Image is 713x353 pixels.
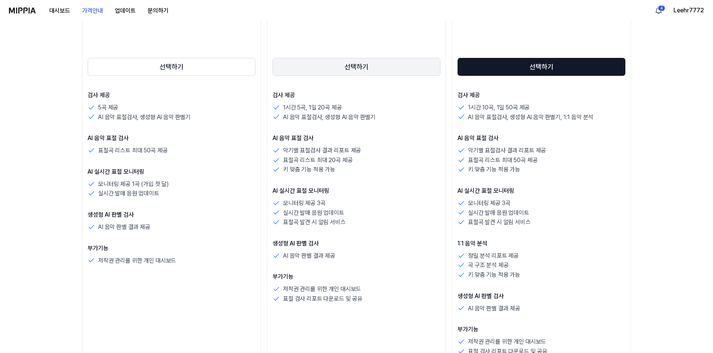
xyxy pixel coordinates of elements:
[98,222,150,232] p: AI 음악 판별 결과 제공
[468,260,508,270] p: 곡 구조 분석 제공
[98,112,191,122] p: AI 음악 표절검사, 생성형 AI 음악 판별기
[468,155,537,165] p: 표절곡 리스트 최대 50곡 제공
[458,91,625,100] p: 검사 제공
[98,256,176,266] p: 저작권 관리를 위한 개인 대시보드
[658,5,665,11] div: 4
[283,146,361,155] p: 악기별 표절검사 결과 리포트 제공
[458,56,625,77] a: 선택하기
[142,3,175,18] button: 문의하기
[458,186,625,195] p: AI 실시간 표절 모니터링
[458,134,625,143] p: AI 음악 표절 검사
[283,284,361,294] p: 저작권 관리를 위한 개인 대시보드
[283,155,352,165] p: 표절곡 리스트 최대 20곡 제공
[458,292,625,301] p: 생성형 AI 판별 검사
[109,3,142,18] button: 업데이트
[468,217,531,227] p: 표절곡 발견 시 알림 서비스
[9,7,36,13] img: logo
[283,251,335,261] p: AI 음악 판별 결과 제공
[76,3,109,18] button: 가격안내
[458,325,625,334] p: 부가기능
[273,134,440,143] p: AI 음악 표절 검사
[468,146,546,155] p: 악기별 표절검사 결과 리포트 제공
[273,56,440,77] a: 선택하기
[283,165,335,174] p: 키 맞춤 기능 적용 가능
[468,165,520,174] p: 키 맞춤 기능 적용 가능
[673,6,704,15] button: Leehr7772
[283,294,362,304] p: 표절 검사 리포트 다운로드 및 공유
[88,56,255,77] a: 선택하기
[283,208,344,218] p: 실시간 발매 음원 업데이트
[468,304,520,313] p: AI 음악 판별 결과 제공
[283,217,346,227] p: 표절곡 발견 시 알림 서비스
[468,251,519,261] p: 정밀 분석 리포트 제공
[88,244,255,253] p: 부가기능
[273,186,440,195] p: AI 실시간 표절 모니터링
[273,239,440,248] p: 생성형 AI 판별 검사
[468,112,593,122] p: AI 음악 표절검사, 생성형 AI 음악 판별기, 1:1 음악 분석
[88,210,255,219] p: 생성형 AI 판별 검사
[273,91,440,100] p: 검사 제공
[458,239,625,248] p: 1:1 음악 분석
[76,0,109,21] a: 가격안내
[468,103,530,112] p: 1시간 10곡, 1일 50곡 제공
[43,3,76,18] button: 대시보드
[98,189,159,198] p: 실시간 발매 음원 업데이트
[88,91,255,100] p: 검사 제공
[273,58,440,76] button: 선택하기
[468,198,510,208] p: 모니터링 제공 3곡
[88,134,255,143] p: AI 음악 표절 검사
[283,112,376,122] p: AI 음악 표절검사, 생성형 AI 음악 판별기
[283,198,325,208] p: 모니터링 제공 3곡
[468,208,529,218] p: 실시간 발매 음원 업데이트
[654,6,663,15] img: 알림
[468,270,520,280] p: 키 맞춤 기능 적용 가능
[273,272,440,281] p: 부가기능
[653,4,665,16] button: 알림4
[468,337,546,347] p: 저작권 관리를 위한 개인 대시보드
[458,58,625,76] button: 선택하기
[88,58,255,76] button: 선택하기
[98,179,169,189] p: 모니터링 제공 1곡 (가입 첫 달)
[88,167,255,176] p: AI 실시간 표절 모니터링
[283,103,342,112] p: 1시간 5곡, 1일 20곡 제공
[109,0,142,21] a: 업데이트
[98,103,118,112] p: 5곡 제공
[98,146,167,155] p: 표절곡 리스트 최대 50곡 제공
